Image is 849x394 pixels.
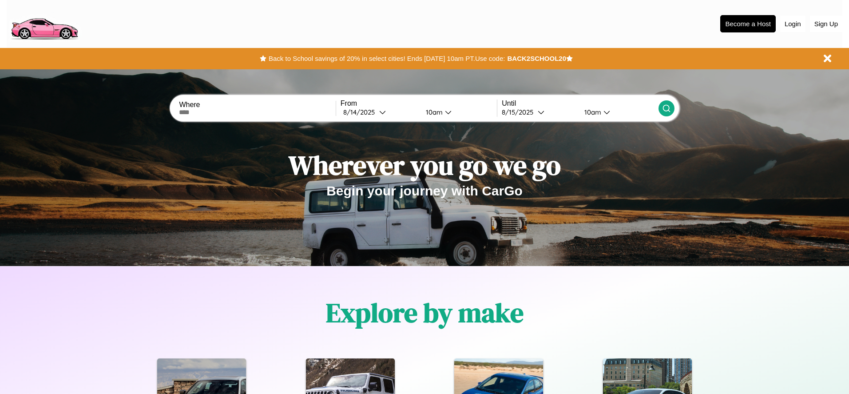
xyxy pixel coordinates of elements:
button: Login [780,16,805,32]
h1: Explore by make [326,295,524,331]
div: 10am [580,108,603,116]
label: From [341,99,497,107]
label: Where [179,101,335,109]
img: logo [7,4,82,42]
b: BACK2SCHOOL20 [507,55,566,62]
div: 10am [421,108,445,116]
button: 8/14/2025 [341,107,419,117]
button: 10am [577,107,658,117]
button: Sign Up [810,16,842,32]
div: 8 / 15 / 2025 [502,108,538,116]
div: 8 / 14 / 2025 [343,108,379,116]
button: 10am [419,107,497,117]
button: Become a Host [720,15,776,32]
label: Until [502,99,658,107]
button: Back to School savings of 20% in select cities! Ends [DATE] 10am PT.Use code: [266,52,507,65]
